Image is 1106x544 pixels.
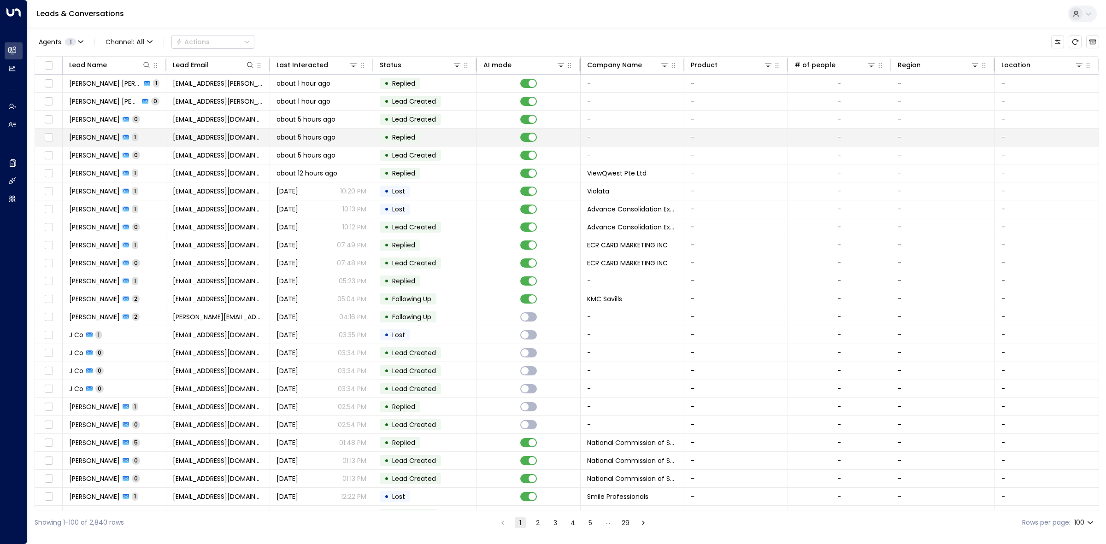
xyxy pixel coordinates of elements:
[891,344,995,362] td: -
[384,255,389,271] div: •
[69,133,120,142] span: Randy F. Mallari Jr.
[43,60,54,71] span: Toggle select all
[581,129,684,146] td: -
[69,151,120,160] span: Randy F. Mallari Jr.
[1086,35,1099,48] button: Archived Leads
[132,115,140,123] span: 0
[684,326,788,344] td: -
[173,151,263,160] span: randymallarijr16@gmail.com
[995,380,1099,398] td: -
[684,200,788,218] td: -
[1001,59,1084,70] div: Location
[684,488,788,505] td: -
[995,254,1099,272] td: -
[384,129,389,145] div: •
[1022,518,1071,527] label: Rows per page:
[587,59,669,70] div: Company Name
[173,258,263,268] span: miaventureservicesopc@yahoo.com
[995,362,1099,380] td: -
[684,434,788,451] td: -
[684,218,788,236] td: -
[995,182,1099,200] td: -
[380,59,462,70] div: Status
[173,59,255,70] div: Lead Email
[276,59,328,70] div: Last Interacted
[891,380,995,398] td: -
[384,94,389,109] div: •
[43,186,54,197] span: Toggle select row
[43,293,54,305] span: Toggle select row
[995,272,1099,290] td: -
[837,187,841,196] div: -
[337,294,366,304] p: 05:04 PM
[587,222,677,232] span: Advance Consolidation Experts
[132,133,138,141] span: 1
[276,366,298,375] span: Yesterday
[384,237,389,253] div: •
[837,169,841,178] div: -
[276,133,335,142] span: about 5 hours ago
[891,164,995,182] td: -
[173,79,263,88] span: cheradee.m.pogoy@gmail.com
[69,348,83,357] span: J Co
[684,380,788,398] td: -
[392,187,405,196] span: Lost
[891,129,995,146] td: -
[102,35,156,48] span: Channel:
[837,151,841,160] div: -
[684,146,788,164] td: -
[43,383,54,395] span: Toggle select row
[276,348,298,357] span: Yesterday
[392,348,436,357] span: Lead Created
[173,348,263,357] span: jstco@outlook.com
[995,506,1099,523] td: -
[132,151,140,159] span: 0
[276,59,359,70] div: Last Interacted
[69,384,83,393] span: J Co
[995,488,1099,505] td: -
[891,452,995,469] td: -
[684,362,788,380] td: -
[581,272,684,290] td: -
[684,290,788,308] td: -
[995,398,1099,415] td: -
[1001,59,1030,70] div: Location
[837,79,841,88] div: -
[384,327,389,343] div: •
[69,222,120,232] span: Nathan Bruin
[891,290,995,308] td: -
[691,59,718,70] div: Product
[276,330,298,339] span: Yesterday
[151,97,159,105] span: 0
[581,308,684,326] td: -
[684,506,788,523] td: -
[384,219,389,235] div: •
[995,452,1099,469] td: -
[276,222,298,232] span: Yesterday
[891,434,995,451] td: -
[338,348,366,357] p: 03:34 PM
[69,97,139,106] span: Chera Dee Pogoy
[276,240,298,250] span: Yesterday
[995,200,1099,218] td: -
[173,59,208,70] div: Lead Email
[132,313,140,321] span: 2
[153,79,159,87] span: 1
[794,59,877,70] div: # of people
[384,165,389,181] div: •
[837,240,841,250] div: -
[891,218,995,236] td: -
[515,517,526,528] button: page 1
[995,344,1099,362] td: -
[384,381,389,397] div: •
[837,205,841,214] div: -
[69,312,120,322] span: Avery Colcord
[173,97,263,106] span: cheradee.m.pogoy@gmail.com
[392,294,431,304] span: Following Up
[35,35,87,48] button: Agents1
[898,59,980,70] div: Region
[173,240,263,250] span: miaventureservicesopc@yahoo.com
[69,258,120,268] span: RY ARCA
[392,222,436,232] span: Lead Created
[837,348,841,357] div: -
